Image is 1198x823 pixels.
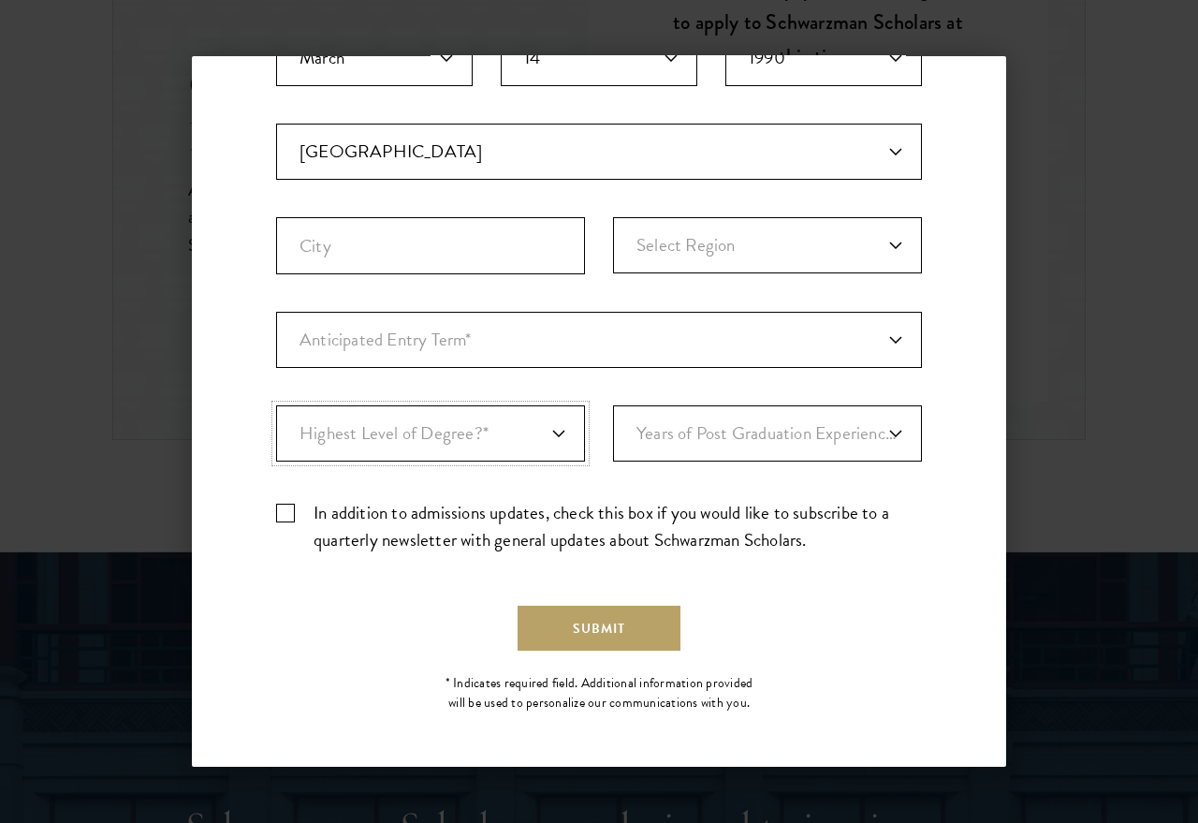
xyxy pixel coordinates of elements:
[276,499,922,553] div: Check this box to receive a quarterly newsletter with general updates about Schwarzman Scholars.
[613,405,922,462] div: Years of Post Graduation Experience?*
[725,30,922,86] select: Year
[276,312,922,368] div: Anticipated Entry Term*
[276,30,922,124] div: Birthdate*
[276,499,922,553] label: In addition to admissions updates, check this box if you would like to subscribe to a quarterly n...
[276,405,585,462] div: Highest Level of Degree?*
[438,673,761,713] div: * Indicates required field. Additional information provided will be used to personalize our commu...
[518,606,680,651] button: Submit
[501,30,697,86] select: Day
[276,217,585,274] input: City
[276,30,473,86] select: Month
